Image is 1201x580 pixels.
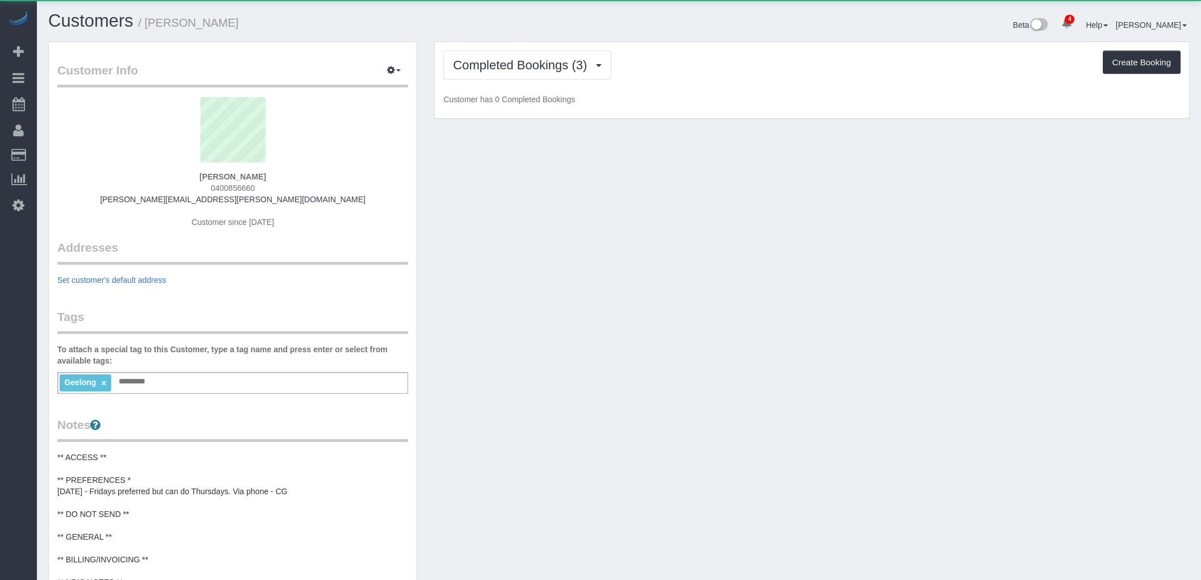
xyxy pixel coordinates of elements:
small: / [PERSON_NAME] [138,16,239,29]
span: 4 [1065,15,1074,24]
strong: [PERSON_NAME] [199,172,266,181]
button: Completed Bookings (3) [443,51,611,80]
a: 4 [1056,11,1078,36]
a: Set customer's default address [57,276,166,285]
span: 0400856660 [211,183,255,193]
span: Customer since [DATE] [192,218,274,227]
img: New interface [1029,18,1048,33]
a: Help [1086,20,1108,30]
legend: Customer Info [57,62,408,87]
label: To attach a special tag to this Customer, type a tag name and press enter or select from availabl... [57,344,408,366]
button: Create Booking [1103,51,1181,74]
a: [PERSON_NAME][EMAIL_ADDRESS][PERSON_NAME][DOMAIN_NAME] [100,195,366,204]
a: [PERSON_NAME] [1116,20,1187,30]
span: Geelong [64,378,96,387]
a: Customers [48,11,133,31]
a: × [101,378,106,388]
span: Completed Bookings (3) [453,58,593,72]
img: Automaid Logo [7,11,30,27]
legend: Tags [57,308,408,334]
a: Beta [1013,20,1048,30]
p: Customer has 0 Completed Bookings [443,94,1181,105]
legend: Notes [57,416,408,442]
